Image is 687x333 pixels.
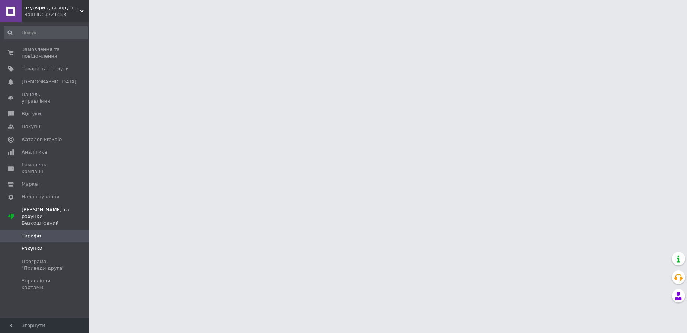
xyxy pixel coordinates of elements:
[22,161,69,175] span: Гаманець компанії
[22,123,42,130] span: Покупці
[22,193,59,200] span: Налаштування
[24,4,80,11] span: окуляри для зору оптом і в роздріб
[22,111,41,117] span: Відгуки
[22,181,41,188] span: Маркет
[22,220,89,227] div: Безкоштовний
[22,258,69,272] span: Програма "Приведи друга"
[24,11,89,18] div: Ваш ID: 3721458
[22,136,62,143] span: Каталог ProSale
[22,46,69,60] span: Замовлення та повідомлення
[22,65,69,72] span: Товари та послуги
[4,26,88,39] input: Пошук
[22,91,69,105] span: Панель управління
[22,79,77,85] span: [DEMOGRAPHIC_DATA]
[22,245,42,252] span: Рахунки
[22,149,47,156] span: Аналітика
[22,233,41,239] span: Тарифи
[22,206,89,227] span: [PERSON_NAME] та рахунки
[22,278,69,291] span: Управління картами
